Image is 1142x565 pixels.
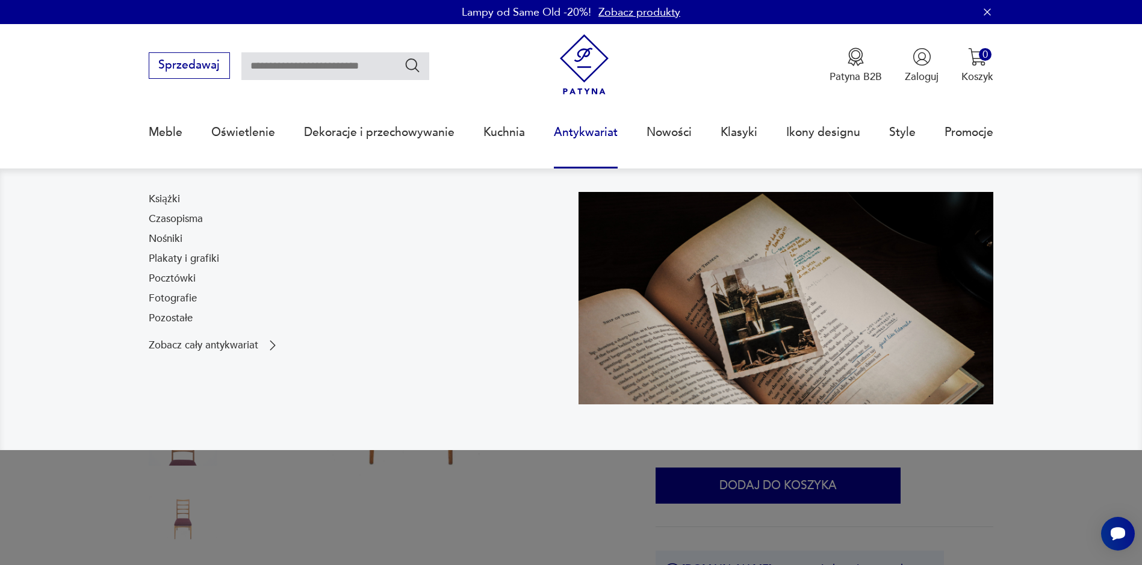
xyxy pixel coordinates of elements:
a: Sprzedawaj [149,61,230,71]
p: Koszyk [961,70,993,84]
a: Antykwariat [554,105,618,160]
a: Style [889,105,916,160]
a: Fotografie [149,291,197,306]
a: Nowości [647,105,692,160]
img: Ikonka użytkownika [913,48,931,66]
img: Ikona koszyka [968,48,987,66]
iframe: Smartsupp widget button [1101,517,1135,551]
a: Plakaty i grafiki [149,252,219,266]
div: 0 [979,48,991,61]
p: Lampy od Same Old -20%! [462,5,591,20]
img: Ikona medalu [846,48,865,66]
button: Patyna B2B [830,48,882,84]
a: Kuchnia [483,105,525,160]
a: Dekoracje i przechowywanie [304,105,455,160]
a: Pozostałe [149,311,193,326]
button: 0Koszyk [961,48,993,84]
a: Ikona medaluPatyna B2B [830,48,882,84]
button: Zaloguj [905,48,939,84]
a: Książki [149,192,180,206]
img: c8a9187830f37f141118a59c8d49ce82.jpg [579,192,994,404]
button: Sprzedawaj [149,52,230,79]
a: Promocje [945,105,993,160]
a: Pocztówki [149,271,196,286]
a: Klasyki [721,105,757,160]
a: Meble [149,105,182,160]
a: Nośniki [149,232,182,246]
a: Zobacz cały antykwariat [149,338,280,353]
a: Ikony designu [786,105,860,160]
a: Czasopisma [149,212,203,226]
a: Oświetlenie [211,105,275,160]
button: Szukaj [404,57,421,74]
p: Patyna B2B [830,70,882,84]
a: Zobacz produkty [598,5,680,20]
p: Zobacz cały antykwariat [149,341,258,350]
p: Zaloguj [905,70,939,84]
img: Patyna - sklep z meblami i dekoracjami vintage [554,34,615,95]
